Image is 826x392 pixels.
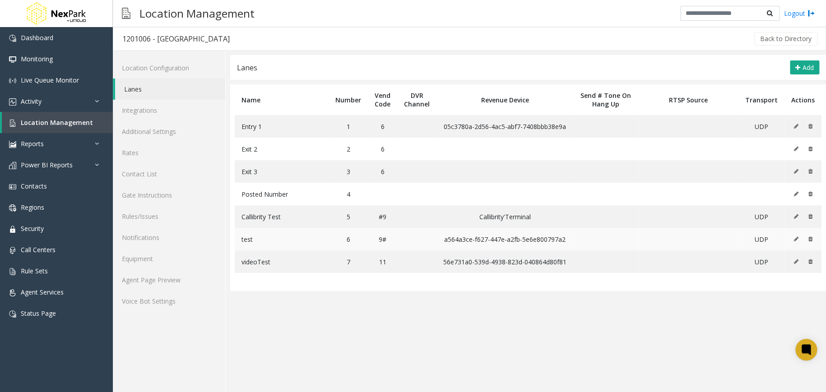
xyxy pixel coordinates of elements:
[738,115,784,138] td: UDP
[21,161,73,169] span: Power BI Reports
[113,206,225,227] a: Rules/Issues
[241,145,257,153] span: Exit 2
[115,78,225,100] a: Lanes
[790,60,819,75] button: Add
[9,35,16,42] img: 'icon'
[368,250,397,273] td: 11
[573,84,638,115] th: Send # Tone On Hang Up
[21,182,47,190] span: Contacts
[21,245,56,254] span: Call Centers
[135,2,259,24] h3: Location Management
[241,258,270,266] span: videoTest
[21,309,56,318] span: Status Page
[241,167,257,176] span: Exit 3
[436,250,573,273] td: 56e731a0-539d-4938-823d-040864d80f81
[235,84,329,115] th: Name
[638,84,738,115] th: RTSP Source
[9,98,16,106] img: 'icon'
[113,248,225,269] a: Equipment
[754,32,817,46] button: Back to Directory
[9,120,16,127] img: 'icon'
[368,160,397,183] td: 6
[113,142,225,163] a: Rates
[21,288,64,296] span: Agent Services
[21,224,44,233] span: Security
[397,84,436,115] th: DVR Channel
[9,77,16,84] img: 'icon'
[329,115,368,138] td: 1
[113,163,225,184] a: Contact List
[113,100,225,121] a: Integrations
[368,228,397,250] td: 9#
[329,160,368,183] td: 3
[9,247,16,254] img: 'icon'
[9,204,16,212] img: 'icon'
[21,33,53,42] span: Dashboard
[9,183,16,190] img: 'icon'
[9,141,16,148] img: 'icon'
[21,97,42,106] span: Activity
[329,138,368,160] td: 2
[436,84,573,115] th: Revenue Device
[9,226,16,233] img: 'icon'
[738,84,784,115] th: Transport
[784,9,815,18] a: Logout
[2,112,113,133] a: Location Management
[113,121,225,142] a: Additional Settings
[241,190,288,198] span: Posted Number
[329,84,368,115] th: Number
[21,76,79,84] span: Live Queue Monitor
[9,56,16,63] img: 'icon'
[9,289,16,296] img: 'icon'
[368,205,397,228] td: #9
[368,138,397,160] td: 6
[329,250,368,273] td: 7
[113,57,225,78] a: Location Configuration
[122,2,130,24] img: pageIcon
[784,84,821,115] th: Actions
[113,227,225,248] a: Notifications
[329,205,368,228] td: 5
[436,115,573,138] td: 05c3780a-2d56-4ac5-abf7-7408bbb38e9a
[368,84,397,115] th: Vend Code
[113,291,225,312] a: Voice Bot Settings
[237,62,257,74] div: Lanes
[241,235,253,244] span: test
[9,310,16,318] img: 'icon'
[241,122,262,131] span: Entry 1
[9,268,16,275] img: 'icon'
[436,228,573,250] td: a564a3ce-f627-447e-a2fb-5e6e800797a2
[738,228,784,250] td: UDP
[738,205,784,228] td: UDP
[21,139,44,148] span: Reports
[329,183,368,205] td: 4
[122,33,230,45] div: 1201006 - [GEOGRAPHIC_DATA]
[9,162,16,169] img: 'icon'
[738,250,784,273] td: UDP
[329,228,368,250] td: 6
[368,115,397,138] td: 6
[113,184,225,206] a: Gate Instructions
[436,205,573,228] td: Callibrity'Terminal
[241,212,281,221] span: Callibrity Test
[807,9,815,18] img: logout
[803,63,814,72] span: Add
[21,55,53,63] span: Monitoring
[21,267,48,275] span: Rule Sets
[21,203,44,212] span: Regions
[21,118,93,127] span: Location Management
[113,269,225,291] a: Agent Page Preview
